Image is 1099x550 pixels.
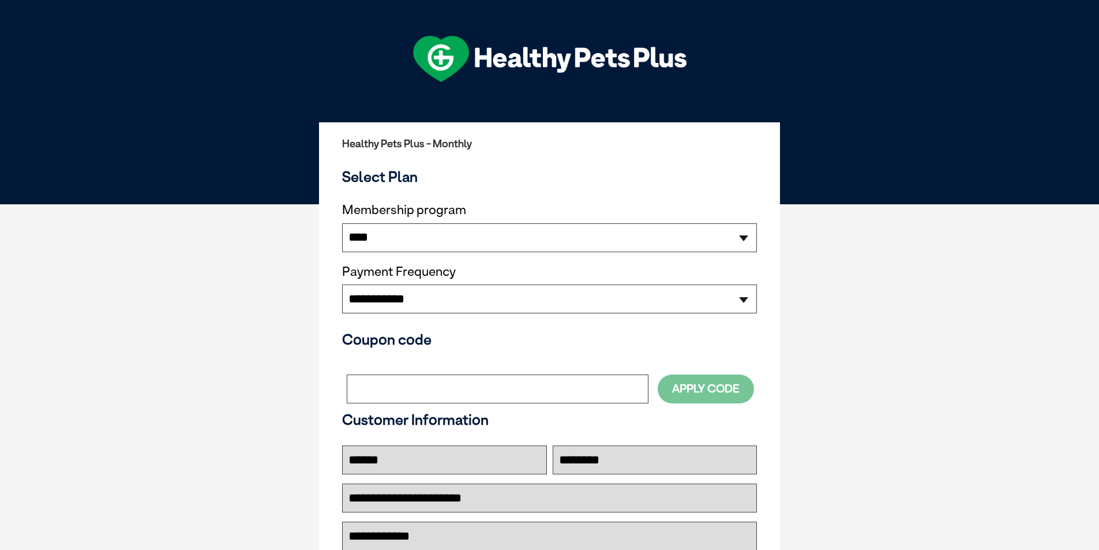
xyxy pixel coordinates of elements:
h3: Coupon code [342,331,757,348]
button: Apply Code [658,375,754,403]
label: Payment Frequency [342,264,456,279]
h2: Healthy Pets Plus - Monthly [342,138,757,149]
h3: Customer Information [342,411,757,428]
h3: Select Plan [342,168,757,185]
label: Membership program [342,203,757,218]
img: hpp-logo-landscape-green-white.png [413,36,687,82]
